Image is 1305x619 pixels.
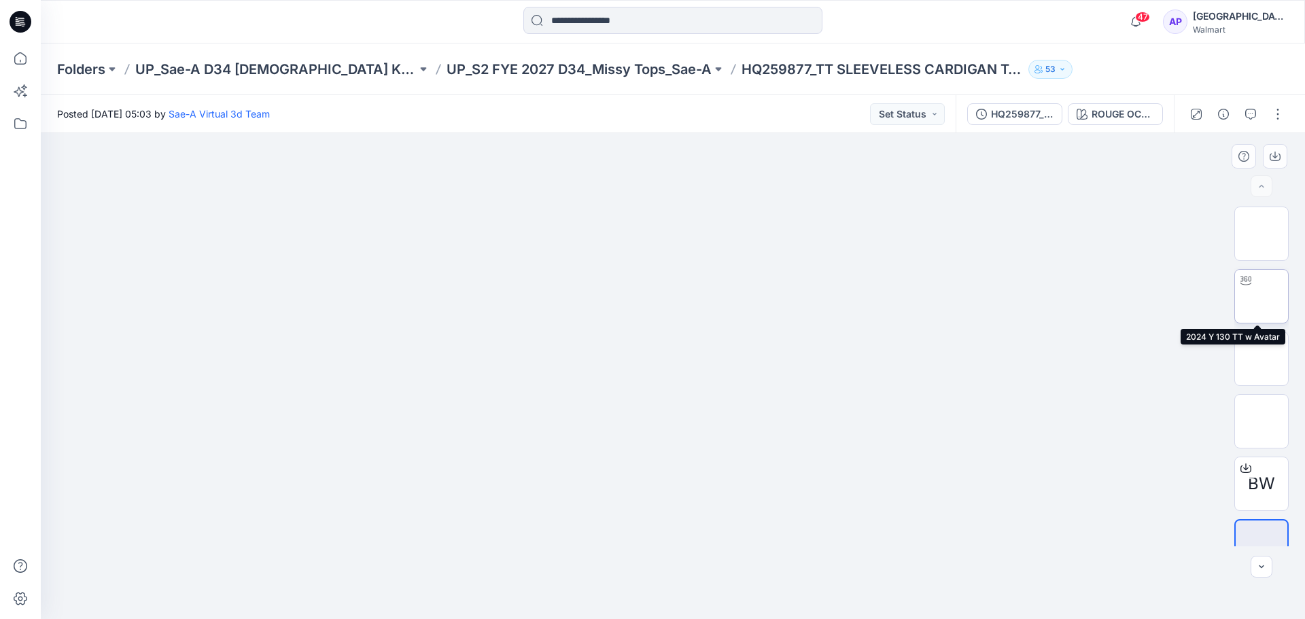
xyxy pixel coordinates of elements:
span: 47 [1135,12,1150,22]
button: HQ259877_FULL COLORWAYS [967,103,1062,125]
button: ROUGE OCHRE [1068,103,1163,125]
button: 53 [1028,60,1073,79]
a: UP_Sae-A D34 [DEMOGRAPHIC_DATA] Knit Tops [135,60,417,79]
p: 53 [1045,62,1056,77]
span: Posted [DATE] 05:03 by [57,107,270,121]
div: HQ259877_FULL COLORWAYS [991,107,1054,122]
div: ROUGE OCHRE [1092,107,1154,122]
button: Details [1213,103,1234,125]
div: AP [1163,10,1187,34]
div: Walmart [1193,24,1288,35]
a: Folders [57,60,105,79]
p: HQ259877_TT SLEEVELESS CARDIGAN TANK_SaeA_061925 [742,60,1023,79]
a: Sae-A Virtual 3d Team [169,108,270,120]
div: [GEOGRAPHIC_DATA] [1193,8,1288,24]
span: BW [1248,472,1275,496]
a: UP_S2 FYE 2027 D34_Missy Tops_Sae-A [447,60,712,79]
